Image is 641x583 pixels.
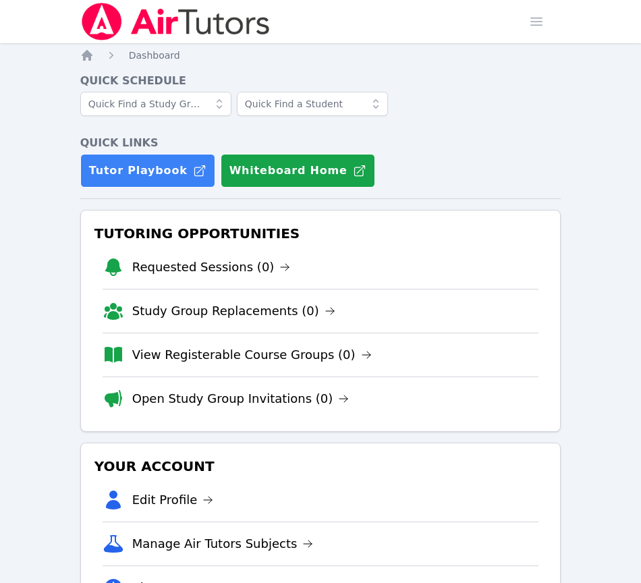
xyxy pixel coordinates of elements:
[92,454,550,478] h3: Your Account
[132,345,372,364] a: View Registerable Course Groups (0)
[132,491,214,509] a: Edit Profile
[80,49,561,62] nav: Breadcrumb
[80,154,215,188] a: Tutor Playbook
[92,221,550,246] h3: Tutoring Opportunities
[80,92,231,116] input: Quick Find a Study Group
[80,3,271,40] img: Air Tutors
[80,135,561,151] h4: Quick Links
[237,92,388,116] input: Quick Find a Student
[132,534,314,553] a: Manage Air Tutors Subjects
[129,49,180,62] a: Dashboard
[80,73,561,89] h4: Quick Schedule
[221,154,375,188] button: Whiteboard Home
[132,389,350,408] a: Open Study Group Invitations (0)
[132,258,291,277] a: Requested Sessions (0)
[129,50,180,61] span: Dashboard
[132,302,335,321] a: Study Group Replacements (0)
